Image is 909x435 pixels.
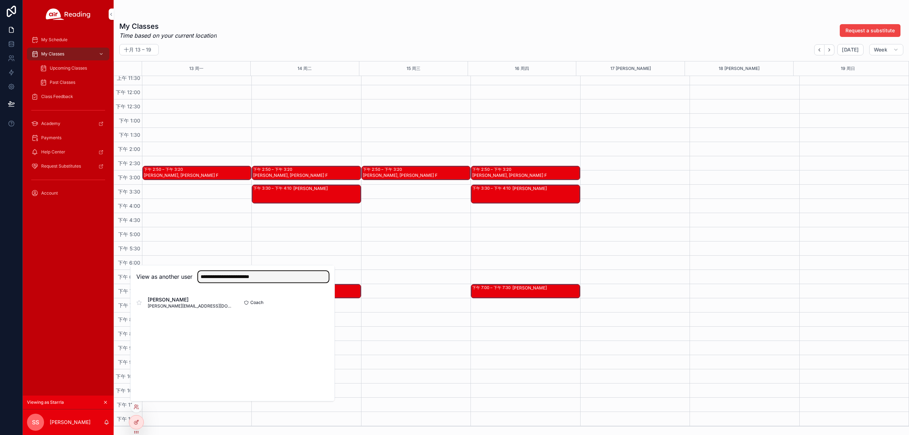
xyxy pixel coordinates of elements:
[136,272,192,281] h2: View as another user
[119,31,217,40] em: Time based on your current location
[117,118,142,124] span: 下午 1:00
[719,61,760,76] button: 18 [PERSON_NAME]
[46,9,91,20] img: App logo
[116,203,142,209] span: 下午 4:00
[512,186,579,191] div: [PERSON_NAME]
[471,185,579,203] div: 下午 3:30 – 下午 4:10[PERSON_NAME]
[50,65,87,71] span: Upcoming Classes
[27,90,109,103] a: Class Feedback
[41,121,60,126] span: Academy
[41,37,67,43] span: My Schedule
[114,103,142,109] span: 下午 12:30
[23,28,114,209] div: scrollable content
[512,285,579,291] div: [PERSON_NAME]
[41,94,73,99] span: Class Feedback
[116,260,142,266] span: 下午 6:00
[250,300,263,305] span: Coach
[41,190,58,196] span: Account
[27,117,109,130] a: Academy
[471,284,579,298] div: 下午 7:00 – 下午 7:30[PERSON_NAME]
[837,44,863,55] button: [DATE]
[869,44,903,55] button: Week
[27,399,64,405] span: Viewing as Starrla
[115,402,142,408] span: 下午 11:00
[842,47,859,53] span: [DATE]
[472,285,512,290] div: 下午 7:00 – 下午 7:30
[252,185,360,203] div: 下午 3:30 – 下午 4:10[PERSON_NAME]
[116,302,142,308] span: 下午 7:30
[362,166,470,180] div: 下午 2:50 – 下午 3:20[PERSON_NAME], [PERSON_NAME] F
[363,173,470,178] div: [PERSON_NAME], [PERSON_NAME] F
[119,21,217,31] h1: My Classes
[293,186,360,191] div: [PERSON_NAME]
[407,61,420,76] button: 15 周三
[610,61,651,76] button: 17 [PERSON_NAME]
[845,27,895,34] span: Request a substitute
[471,166,579,180] div: 下午 2:50 – 下午 3:20[PERSON_NAME], [PERSON_NAME] F
[41,51,64,57] span: My Classes
[117,132,142,138] span: 下午 1:30
[144,173,251,178] div: [PERSON_NAME], [PERSON_NAME] F
[116,288,142,294] span: 下午 7:00
[116,231,142,237] span: 下午 5:00
[143,166,251,180] div: 下午 2:50 – 下午 3:20[PERSON_NAME], [PERSON_NAME] F
[115,75,142,81] span: 上午 11:30
[116,359,142,365] span: 下午 9:30
[41,163,81,169] span: Request Substitutes
[253,173,360,178] div: [PERSON_NAME], [PERSON_NAME] F
[116,160,142,166] span: 下午 2:30
[189,61,203,76] button: 13 周一
[363,167,404,172] div: 下午 2:50 – 下午 3:20
[874,47,887,53] span: Week
[252,166,360,180] div: 下午 2:50 – 下午 3:20[PERSON_NAME], [PERSON_NAME] F
[27,48,109,60] a: My Classes
[27,131,109,144] a: Payments
[472,173,579,178] div: [PERSON_NAME], [PERSON_NAME] F
[116,331,142,337] span: 下午 8:30
[41,149,65,155] span: Help Center
[116,245,142,251] span: 下午 5:30
[114,387,142,393] span: 下午 10:30
[41,135,61,141] span: Payments
[114,373,142,379] span: 下午 10:00
[148,296,233,303] span: [PERSON_NAME]
[50,419,91,426] p: [PERSON_NAME]
[27,160,109,173] a: Request Substitutes
[32,418,39,426] span: SS
[116,316,142,322] span: 下午 8:00
[27,187,109,200] a: Account
[841,61,855,76] button: 19 周日
[124,46,151,53] h2: 十月 13 – 19
[36,76,109,89] a: Past Classes
[148,303,233,309] span: [PERSON_NAME][EMAIL_ADDRESS][DOMAIN_NAME]
[116,174,142,180] span: 下午 3:00
[116,217,142,223] span: 下午 4:30
[840,24,900,37] button: Request a substitute
[116,274,142,280] span: 下午 6:30
[515,61,529,76] button: 16 周四
[298,61,312,76] button: 14 周二
[253,185,293,191] div: 下午 3:30 – 下午 4:10
[472,185,512,191] div: 下午 3:30 – 下午 4:10
[472,167,513,172] div: 下午 2:50 – 下午 3:20
[27,146,109,158] a: Help Center
[144,167,185,172] div: 下午 2:50 – 下午 3:20
[114,89,142,95] span: 下午 12:00
[116,345,142,351] span: 下午 9:00
[253,167,294,172] div: 下午 2:50 – 下午 3:20
[116,146,142,152] span: 下午 2:00
[36,62,109,75] a: Upcoming Classes
[27,33,109,46] a: My Schedule
[50,80,75,85] span: Past Classes
[824,44,834,55] button: Next
[115,416,142,422] span: 下午 11:30
[116,189,142,195] span: 下午 3:30
[814,44,824,55] button: Back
